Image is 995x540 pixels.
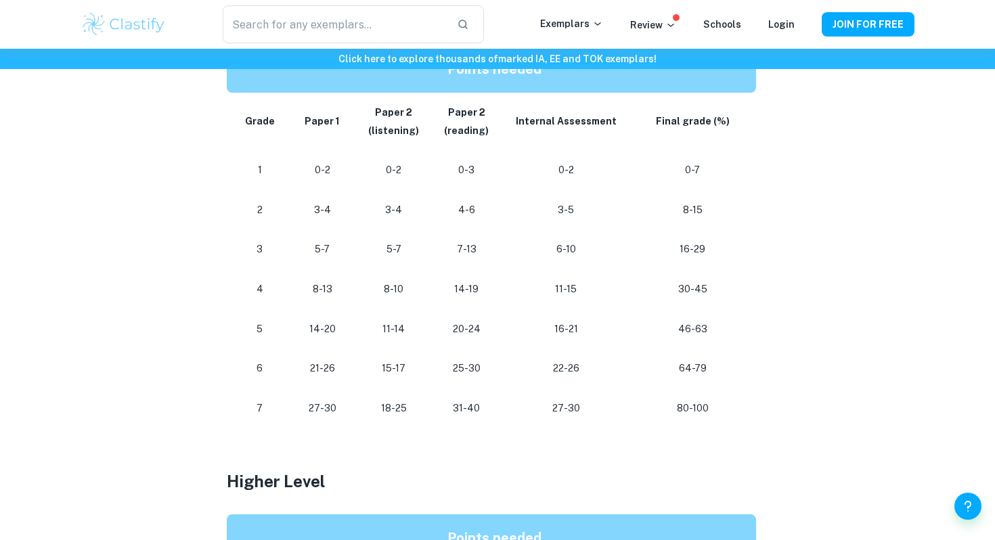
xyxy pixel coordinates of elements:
button: JOIN FOR FREE [822,12,914,37]
p: 25-30 [441,359,492,378]
p: 5-7 [298,240,347,258]
p: 4-6 [441,201,492,219]
p: 8-15 [640,201,745,219]
p: 31-40 [441,399,492,418]
p: 11-15 [514,280,618,298]
p: 3-4 [368,201,419,219]
strong: Paper 2 (listening) [368,107,419,136]
p: 6 [243,359,277,378]
p: 5-7 [368,240,419,258]
p: 27-30 [298,399,347,418]
p: 80-100 [640,399,745,418]
p: 6-10 [514,240,618,258]
p: 4 [243,280,277,298]
button: Help and Feedback [954,493,981,520]
strong: Final grade (%) [656,116,730,127]
strong: Grade [245,116,275,127]
p: Review [630,18,676,32]
p: 30-45 [640,280,745,298]
a: Login [768,19,795,30]
p: 3-5 [514,201,618,219]
p: 21-26 [298,359,347,378]
p: 20-24 [441,320,492,338]
p: 16-29 [640,240,745,258]
h6: Click here to explore thousands of marked IA, EE and TOK exemplars ! [3,51,992,66]
strong: Points needed [447,61,541,77]
img: Clastify logo [81,11,167,38]
p: 0-7 [640,161,745,179]
strong: Internal Assessment [516,116,617,127]
p: 0-2 [298,161,347,179]
p: 0-3 [441,161,492,179]
p: 0-2 [514,161,618,179]
p: 8-10 [368,280,419,298]
a: Schools [703,19,741,30]
p: 15-17 [368,359,419,378]
p: 14-19 [441,280,492,298]
p: 22-26 [514,359,618,378]
p: 14-20 [298,320,347,338]
p: 7 [243,399,277,418]
p: 0-2 [368,161,419,179]
p: Exemplars [540,16,603,31]
p: 46-63 [640,320,745,338]
strong: Paper 1 [305,116,340,127]
p: 3 [243,240,277,258]
p: 2 [243,201,277,219]
p: 11-14 [368,320,419,338]
p: 1 [243,161,277,179]
p: 64-79 [640,359,745,378]
strong: Paper 2 (reading) [444,107,489,136]
p: 7-13 [441,240,492,258]
p: 27-30 [514,399,618,418]
p: 8-13 [298,280,347,298]
p: 5 [243,320,277,338]
p: 18-25 [368,399,419,418]
h3: Higher Level [227,469,768,493]
input: Search for any exemplars... [223,5,446,43]
p: 16-21 [514,320,618,338]
p: 3-4 [298,201,347,219]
